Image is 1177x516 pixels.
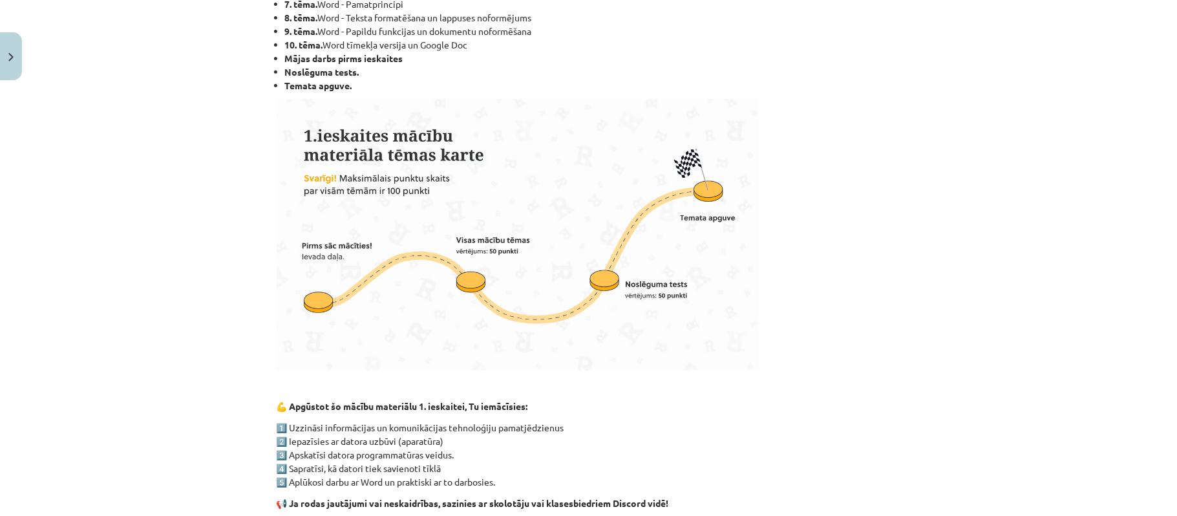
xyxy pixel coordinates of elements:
img: icon-close-lesson-0947bae3869378f0d4975bcd49f059093ad1ed9edebbc8119c70593378902aed.svg [8,53,14,61]
strong: Mājas darbs pirms ieskaites [285,52,403,64]
strong: 💪 Apgūstot šo mācību materiālu 1. ieskaitei, Tu iemācīsies: [277,400,528,412]
b: Temata apguve. [285,80,352,91]
li: Word tīmekļa versija un Google Doc [285,38,901,52]
p: 1️⃣ Uzzināsi informācijas un komunikācijas tehnoloģiju pamatjēdzienus 2️⃣ Iepazīsies ar datora uz... [277,421,901,489]
li: Word - Teksta formatēšana un lappuses noformējums [285,11,901,25]
b: 9. tēma. [285,25,318,37]
b: 8. tēma. [285,12,318,23]
b: Noslēguma tests. [285,66,359,78]
li: Word - Papildu funkcijas un dokumentu noformēšana [285,25,901,38]
b: 10. tēma. [285,39,323,50]
strong: 📢 Ja rodas jautājumi vai neskaidrības, sazinies ar skolotāju vai klasesbiedriem Discord vidē! [277,497,669,509]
